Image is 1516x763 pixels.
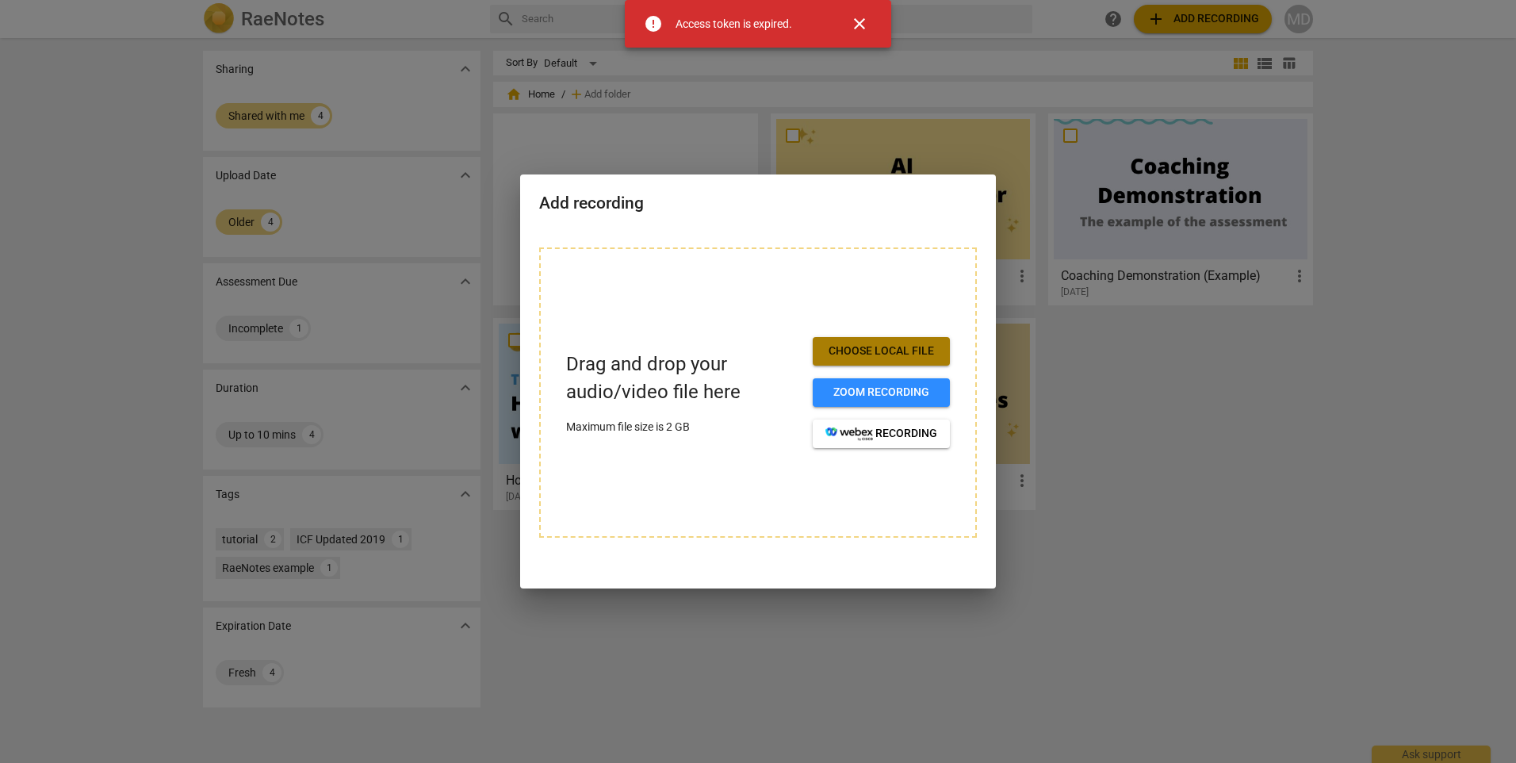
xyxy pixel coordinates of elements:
p: Maximum file size is 2 GB [566,419,800,435]
div: Access token is expired. [676,16,792,33]
span: Zoom recording [825,385,937,401]
span: error [644,14,663,33]
span: close [850,14,869,33]
button: Close [840,5,879,43]
h2: Add recording [539,194,977,213]
p: Drag and drop your audio/video file here [566,351,800,406]
span: Choose local file [825,343,937,359]
span: recording [825,426,937,442]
